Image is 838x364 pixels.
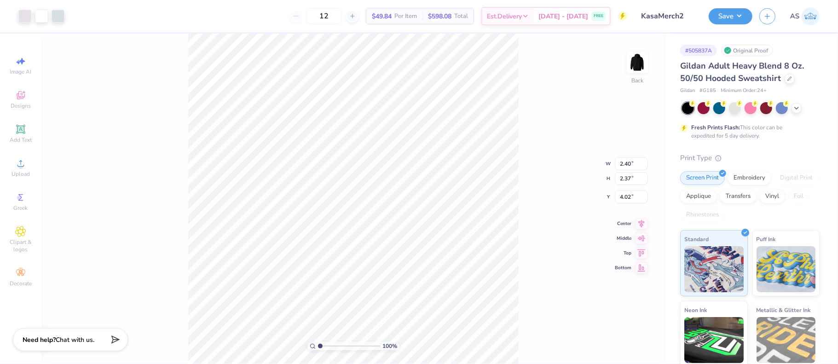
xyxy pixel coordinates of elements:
span: Designs [11,102,31,110]
div: This color can be expedited for 5 day delivery. [691,123,804,140]
div: Vinyl [759,190,785,203]
strong: Fresh Prints Flash: [691,124,740,131]
span: Upload [12,170,30,178]
span: Gildan [680,87,695,95]
span: $598.08 [428,12,451,21]
strong: Need help? [23,335,56,344]
span: $49.84 [372,12,392,21]
input: – – [306,8,342,24]
span: Puff Ink [757,234,776,244]
span: Chat with us. [56,335,94,344]
span: Bottom [615,265,631,271]
a: AS [790,7,820,25]
span: Metallic & Glitter Ink [757,305,811,315]
span: AS [790,11,799,22]
div: Original Proof [722,45,773,56]
span: Top [615,250,631,256]
span: Image AI [10,68,32,75]
span: Est. Delivery [487,12,522,21]
span: Center [615,220,631,227]
img: Standard [684,246,744,292]
div: Transfers [720,190,757,203]
div: Applique [680,190,717,203]
span: Decorate [10,280,32,287]
span: 100 % [382,342,397,350]
span: Greek [14,204,28,212]
div: Back [631,76,643,85]
span: Minimum Order: 24 + [721,87,767,95]
div: Rhinestones [680,208,725,222]
span: Middle [615,235,631,242]
span: Neon Ink [684,305,707,315]
img: Neon Ink [684,317,744,363]
img: Akshay Singh [802,7,820,25]
span: Clipart & logos [5,238,37,253]
span: FREE [594,13,603,19]
img: Metallic & Glitter Ink [757,317,816,363]
span: [DATE] - [DATE] [538,12,588,21]
button: Save [709,8,752,24]
span: Add Text [10,136,32,144]
span: # G185 [699,87,716,95]
div: Foil [788,190,809,203]
span: Per Item [394,12,417,21]
div: Digital Print [774,171,819,185]
div: Embroidery [728,171,771,185]
img: Back [628,53,647,72]
div: Screen Print [680,171,725,185]
img: Puff Ink [757,246,816,292]
input: Untitled Design [634,7,702,25]
div: Print Type [680,153,820,163]
div: # 505837A [680,45,717,56]
span: Standard [684,234,709,244]
span: Gildan Adult Heavy Blend 8 Oz. 50/50 Hooded Sweatshirt [680,60,804,84]
span: Total [454,12,468,21]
